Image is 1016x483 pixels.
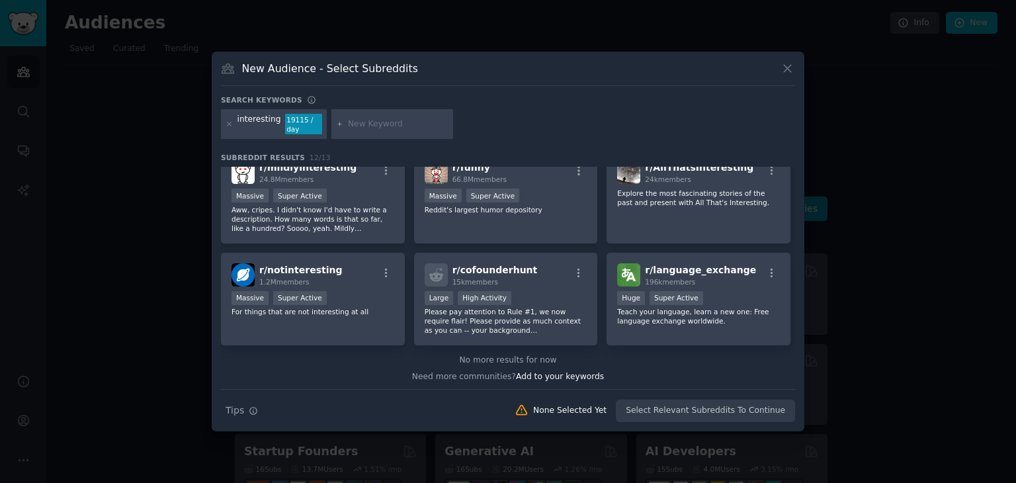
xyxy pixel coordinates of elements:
[273,189,327,202] div: Super Active
[226,404,244,417] span: Tips
[259,265,342,275] span: r/ notinteresting
[425,205,587,214] p: Reddit's largest humor depository
[221,95,302,105] h3: Search keywords
[617,263,640,286] img: language_exchange
[232,291,269,305] div: Massive
[259,175,314,183] span: 24.8M members
[645,162,753,173] span: r/ AllThatsInteresting
[232,307,394,316] p: For things that are not interesting at all
[232,205,394,233] p: Aww, cripes. I didn't know I'd have to write a description. How many words is that so far, like a...
[516,372,604,381] span: Add to your keywords
[425,189,462,202] div: Massive
[617,307,780,326] p: Teach your language, learn a new one: Free language exchange worldwide.
[232,161,255,184] img: mildlyinteresting
[645,265,756,275] span: r/ language_exchange
[458,291,511,305] div: High Activity
[452,278,498,286] span: 15k members
[221,399,263,422] button: Tips
[645,175,691,183] span: 24k members
[259,162,357,173] span: r/ mildlyinteresting
[348,118,448,130] input: New Keyword
[259,278,310,286] span: 1.2M members
[273,291,327,305] div: Super Active
[285,114,322,135] div: 19115 / day
[425,307,587,335] p: Please pay attention to Rule #1, we now require flair! Please provide as much context as you can ...
[221,153,305,162] span: Subreddit Results
[425,161,448,184] img: funny
[452,162,490,173] span: r/ funny
[466,189,520,202] div: Super Active
[242,62,418,75] h3: New Audience - Select Subreddits
[221,355,795,367] div: No more results for now
[533,405,607,417] div: None Selected Yet
[221,367,795,383] div: Need more communities?
[425,291,454,305] div: Large
[232,189,269,202] div: Massive
[310,154,331,161] span: 12 / 13
[617,291,645,305] div: Huge
[617,161,640,184] img: AllThatsInteresting
[645,278,695,286] span: 196k members
[232,263,255,286] img: notinteresting
[452,175,507,183] span: 66.8M members
[617,189,780,207] p: Explore the most fascinating stories of the past and present with All That's Interesting.
[237,114,281,135] div: interesting
[650,291,703,305] div: Super Active
[452,265,538,275] span: r/ cofounderhunt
